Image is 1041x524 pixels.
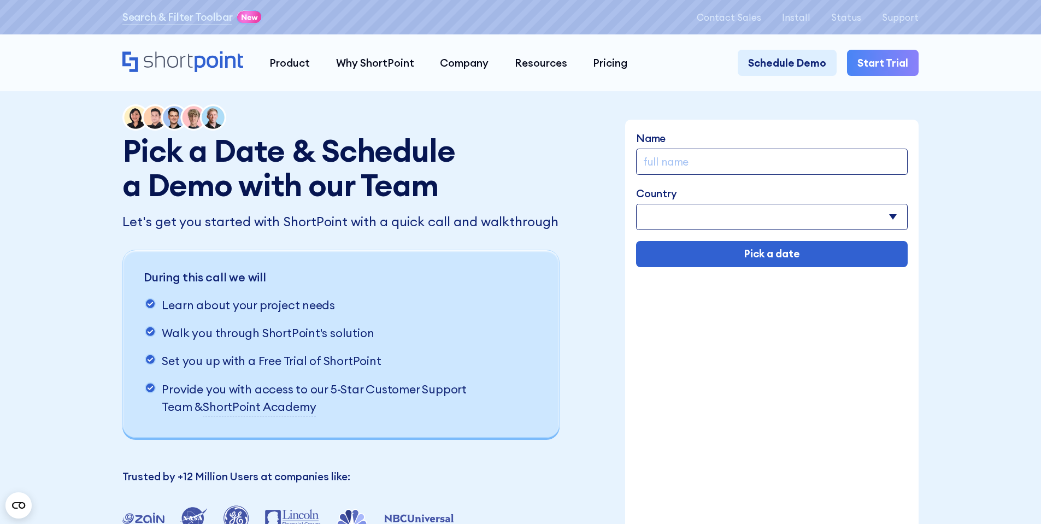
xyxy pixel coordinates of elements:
[256,50,323,76] a: Product
[323,50,427,76] a: Why ShortPoint
[636,149,908,175] input: full name
[5,492,32,519] button: Open CMP widget
[697,12,761,22] a: Contact Sales
[782,12,810,22] a: Install
[122,212,563,232] p: Let's get you started with ShortPoint with a quick call and walkthrough
[162,325,374,342] p: Walk you through ShortPoint's solution
[847,50,919,76] a: Start Trial
[882,12,919,22] a: Support
[427,50,502,76] a: Company
[580,50,641,76] a: Pricing
[269,55,310,71] div: Product
[593,55,627,71] div: Pricing
[122,133,466,202] h1: Pick a Date & Schedule a Demo with our Team
[203,398,316,416] a: ShortPoint Academy
[738,50,837,76] a: Schedule Demo
[636,131,908,146] label: Name
[831,12,861,22] a: Status
[502,50,580,76] a: Resources
[144,269,497,286] p: During this call we will
[122,9,233,25] a: Search & Filter Toolbar
[162,352,381,370] p: Set you up with a Free Trial of ShortPoint
[122,51,243,74] a: Home
[636,241,908,267] input: Pick a date
[440,55,489,71] div: Company
[844,397,1041,524] iframe: Chat Widget
[515,55,567,71] div: Resources
[122,469,563,485] p: Trusted by +12 Million Users at companies like:
[162,297,335,314] p: Learn about your project needs
[336,55,414,71] div: Why ShortPoint
[162,381,496,416] p: Provide you with access to our 5-Star Customer Support Team &
[636,131,908,267] form: Demo Form
[636,186,908,202] label: Country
